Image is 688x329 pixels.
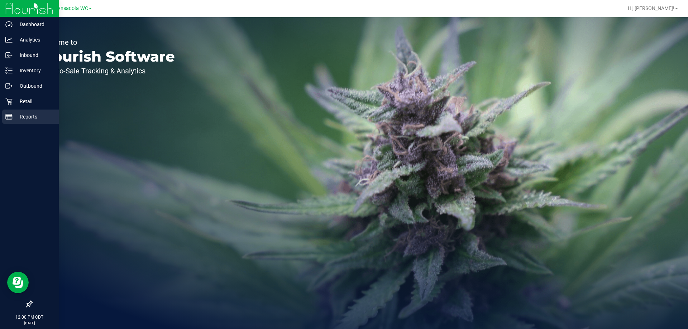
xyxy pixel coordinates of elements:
[13,66,56,75] p: Inventory
[13,35,56,44] p: Analytics
[39,49,175,64] p: Flourish Software
[13,82,56,90] p: Outbound
[5,82,13,89] inline-svg: Outbound
[7,272,29,293] iframe: Resource center
[3,320,56,326] p: [DATE]
[5,21,13,28] inline-svg: Dashboard
[5,67,13,74] inline-svg: Inventory
[54,5,88,11] span: Pensacola WC
[13,20,56,29] p: Dashboard
[5,36,13,43] inline-svg: Analytics
[5,113,13,120] inline-svg: Reports
[5,98,13,105] inline-svg: Retail
[3,314,56,320] p: 12:00 PM CDT
[5,52,13,59] inline-svg: Inbound
[13,97,56,106] p: Retail
[628,5,674,11] span: Hi, [PERSON_NAME]!
[39,67,175,74] p: Seed-to-Sale Tracking & Analytics
[13,51,56,59] p: Inbound
[39,39,175,46] p: Welcome to
[13,112,56,121] p: Reports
